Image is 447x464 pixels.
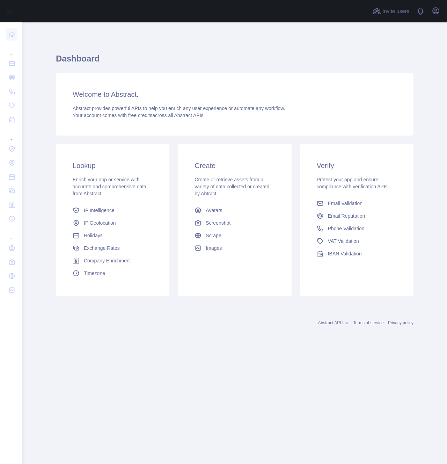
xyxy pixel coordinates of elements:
[70,242,155,254] a: Exchange Rates
[73,89,397,99] h3: Welcome to Abstract.
[128,113,152,118] span: free credits
[382,7,409,15] span: Invite users
[84,257,131,264] span: Company Enrichment
[73,177,146,196] span: Enrich your app or service with accurate and comprehensive data from Abstract
[73,106,285,111] span: Abstract provides powerful APIs to help you enrich any user experience or automate any workflow.
[195,161,274,171] h3: Create
[206,207,222,214] span: Avatars
[6,127,17,141] div: ...
[371,6,411,17] button: Invite users
[206,232,221,239] span: Scrape
[317,177,388,189] span: Protect your app and ensure compliance with verification APIs
[314,222,400,235] a: Phone Validation
[84,232,103,239] span: Holidays
[84,207,115,214] span: IP Intelligence
[70,217,155,229] a: IP Geolocation
[206,245,222,252] span: Images
[192,217,277,229] a: Screenshot
[314,235,400,247] a: VAT Validation
[84,219,116,226] span: IP Geolocation
[70,254,155,267] a: Company Enrichment
[195,177,269,196] span: Create or retrieve assets from a variety of data collected or created by Abtract
[192,229,277,242] a: Scrape
[192,242,277,254] a: Images
[314,210,400,222] a: Email Reputation
[328,212,365,219] span: Email Reputation
[318,320,349,325] a: Abstract API Inc.
[56,53,413,70] h1: Dashboard
[84,270,105,277] span: Timezone
[70,204,155,217] a: IP Intelligence
[70,267,155,280] a: Timezone
[314,197,400,210] a: Email Validation
[206,219,230,226] span: Screenshot
[388,320,413,325] a: Privacy policy
[328,225,365,232] span: Phone Validation
[353,320,383,325] a: Terms of service
[70,229,155,242] a: Holidays
[328,200,362,207] span: Email Validation
[317,161,397,171] h3: Verify
[73,161,153,171] h3: Lookup
[6,226,17,240] div: ...
[328,250,362,257] span: IBAN Validation
[314,247,400,260] a: IBAN Validation
[84,245,120,252] span: Exchange Rates
[6,42,17,56] div: ...
[73,113,205,118] span: Your account comes with across all Abstract APIs.
[328,238,359,245] span: VAT Validation
[192,204,277,217] a: Avatars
